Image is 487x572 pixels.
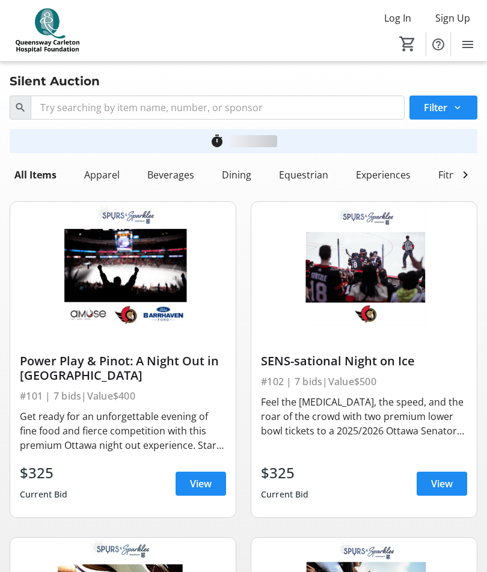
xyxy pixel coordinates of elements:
[31,96,405,120] input: Try searching by item name, number, or sponsor
[274,163,333,187] div: Equestrian
[375,8,421,28] button: Log In
[79,163,124,187] div: Apparel
[142,163,199,187] div: Beverages
[20,388,226,404] div: #101 | 7 bids | Value $400
[261,484,309,505] div: Current Bid
[417,472,467,496] a: View
[261,354,467,368] div: SENS-sational Night on Ice
[20,484,68,505] div: Current Bid
[210,134,224,148] mat-icon: timer_outline
[229,135,277,147] div: loading
[409,96,477,120] button: Filter
[261,462,309,484] div: $325
[20,354,226,383] div: Power Play & Pinot: A Night Out in [GEOGRAPHIC_DATA]
[456,32,480,56] button: Menu
[20,462,68,484] div: $325
[7,8,87,53] img: QCH Foundation's Logo
[433,163,475,187] div: Fitness
[2,71,107,91] div: Silent Auction
[431,476,453,491] span: View
[10,202,236,329] img: Power Play & Pinot: A Night Out in Ottawa
[176,472,226,496] a: View
[251,202,477,329] img: SENS-sational Night on Ice
[261,373,467,390] div: #102 | 7 bids | Value $500
[190,476,212,491] span: View
[435,11,470,25] span: Sign Up
[217,163,256,187] div: Dining
[10,163,61,187] div: All Items
[424,100,447,115] span: Filter
[426,8,480,28] button: Sign Up
[384,11,411,25] span: Log In
[397,33,418,55] button: Cart
[20,409,226,452] div: Get ready for an unforgettable evening of fine food and fierce competition with this premium Otta...
[351,163,415,187] div: Experiences
[261,395,467,438] div: Feel the [MEDICAL_DATA], the speed, and the roar of the crowd with two premium lower bowl tickets...
[426,32,450,56] button: Help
